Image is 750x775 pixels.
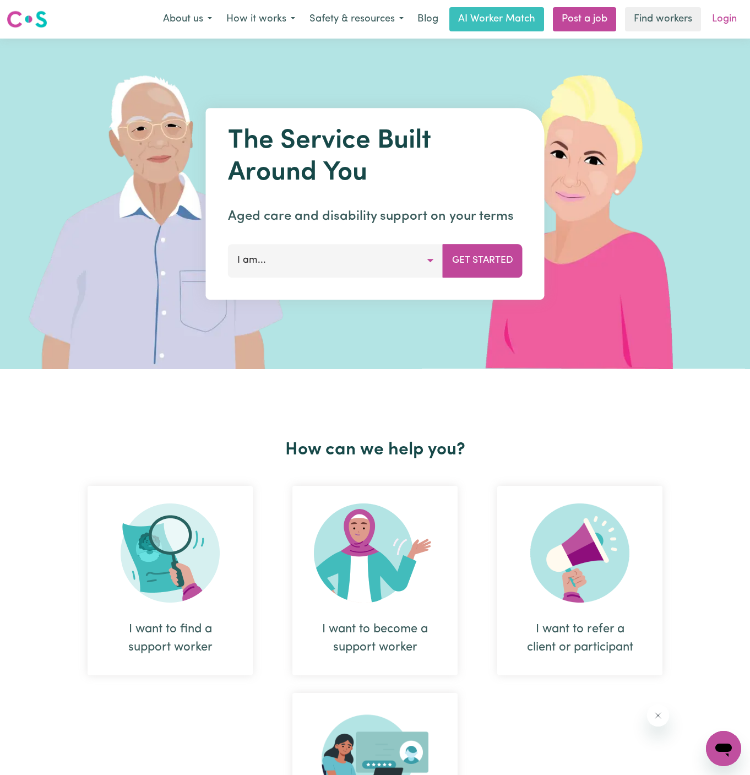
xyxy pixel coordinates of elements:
[292,486,458,675] div: I want to become a support worker
[314,503,436,603] img: Become Worker
[88,486,253,675] div: I want to find a support worker
[228,126,523,189] h1: The Service Built Around You
[7,7,47,32] a: Careseekers logo
[497,486,662,675] div: I want to refer a client or participant
[302,8,411,31] button: Safety & resources
[319,620,431,657] div: I want to become a support worker
[524,620,636,657] div: I want to refer a client or participant
[706,731,741,766] iframe: Button to launch messaging window
[219,8,302,31] button: How it works
[228,244,443,277] button: I am...
[647,704,669,727] iframe: Close message
[114,620,226,657] div: I want to find a support worker
[7,9,47,29] img: Careseekers logo
[68,440,682,460] h2: How can we help you?
[443,244,523,277] button: Get Started
[411,7,445,31] a: Blog
[625,7,701,31] a: Find workers
[705,7,743,31] a: Login
[530,503,629,603] img: Refer
[121,503,220,603] img: Search
[228,207,523,226] p: Aged care and disability support on your terms
[553,7,616,31] a: Post a job
[156,8,219,31] button: About us
[449,7,544,31] a: AI Worker Match
[7,8,67,17] span: Need any help?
